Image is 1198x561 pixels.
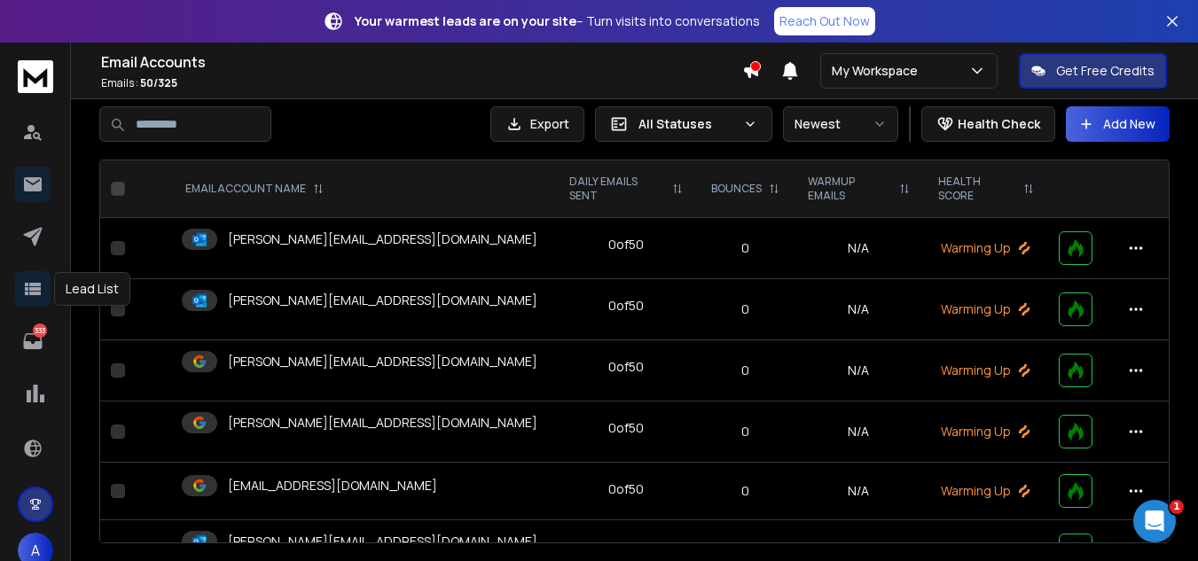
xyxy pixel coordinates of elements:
p: Warming Up [935,300,1037,318]
div: 0 of 50 [608,297,644,315]
div: ankush says… [14,87,341,175]
p: 0 [708,423,783,440]
div: Hey [PERSON_NAME], thanks for reaching out. [28,226,277,261]
div: It shows IMAP & SMTP failed. Even after doing all the settings, it still shows the same error. [64,87,341,160]
p: [PERSON_NAME][EMAIL_ADDRESS][DOMAIN_NAME] [228,292,537,309]
div: Lakshita says… [14,215,341,458]
p: Warming Up [935,239,1037,257]
td: N/A [794,401,924,463]
div: Hey [PERSON_NAME], thanks for reaching out.It seems that the credentials may not be configured co... [14,215,291,419]
p: [PERSON_NAME][EMAIL_ADDRESS][DOMAIN_NAME] [228,533,537,550]
p: 333 [33,323,47,338]
p: 0 [708,300,783,318]
p: WARMUP EMAILS [808,175,892,203]
button: Export [490,106,584,142]
a: 333 [15,323,51,359]
span: 1 [1170,500,1184,514]
img: Profile image for Box [51,10,79,38]
td: N/A [794,340,924,401]
b: under 10 minutes [43,46,167,60]
textarea: Message… [15,387,340,417]
div: It seems that the credentials may not be configured correctly hence it is not adding on ReachInbo... [28,269,277,409]
img: Profile image for Lakshita [77,177,95,195]
div: 0 of 50 [608,358,644,376]
span: 50 / 325 [140,75,177,90]
p: Warming Up [935,423,1037,440]
a: Reach Out Now [774,7,875,35]
strong: Your warmest leads are on your site [355,12,576,29]
p: – Turn visits into conversations [355,12,760,30]
h1: Box [86,9,112,22]
button: Health Check [921,106,1055,142]
img: logo [18,60,53,93]
p: [PERSON_NAME][EMAIL_ADDRESS][DOMAIN_NAME] [228,353,537,370]
div: joined the conversation [100,178,278,194]
iframe: To enrich screen reader interactions, please activate Accessibility in Grammarly extension settings [1133,500,1176,542]
div: 0 of 50 [608,538,644,556]
div: It shows IMAP & SMTP failed. Even after doing all the settings, it still shows the same error. [78,97,326,150]
p: 0 [708,239,783,257]
div: EMAIL ACCOUNT NAME [185,182,324,196]
button: Add New [1066,106,1170,142]
div: 0 of 50 [608,480,644,498]
p: Reach Out Now [779,12,870,30]
div: 0 of 50 [608,419,644,437]
button: Home [278,7,311,41]
button: Upload attachment [84,425,98,439]
div: Close [311,7,343,39]
div: 0 of 50 [608,236,644,253]
button: go back [12,7,45,41]
p: Warming Up [935,542,1037,559]
p: [PERSON_NAME][EMAIL_ADDRESS][DOMAIN_NAME] [228,230,537,248]
p: Emails : [101,76,742,90]
p: The team can also help [86,22,221,40]
p: BOUNCES [711,182,762,196]
b: Lakshita [100,180,152,192]
p: Health Check [958,115,1040,133]
p: 0 [708,482,783,500]
p: All Statuses [638,115,736,133]
p: [PERSON_NAME][EMAIL_ADDRESS][DOMAIN_NAME] [228,414,537,432]
p: Warming Up [935,482,1037,500]
h1: Email Accounts [101,51,742,73]
button: Start recording [113,425,127,439]
p: 0 [708,362,783,379]
p: [EMAIL_ADDRESS][DOMAIN_NAME] [228,477,437,495]
p: Get Free Credits [1056,62,1155,80]
button: Send a message… [304,417,333,446]
button: Newest [783,106,898,142]
div: Lakshita says… [14,175,341,215]
p: HEALTH SCORE [938,175,1016,203]
div: Lead List [54,272,130,306]
p: Warming Up [935,362,1037,379]
p: My Workspace [832,62,925,80]
td: N/A [794,279,924,340]
p: DAILY EMAILS SENT [569,175,665,203]
td: N/A [794,218,924,279]
button: Emoji picker [27,425,42,439]
p: 0 [708,542,783,559]
button: Get Free Credits [1019,53,1167,89]
button: Gif picker [56,425,70,439]
td: N/A [794,463,924,520]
